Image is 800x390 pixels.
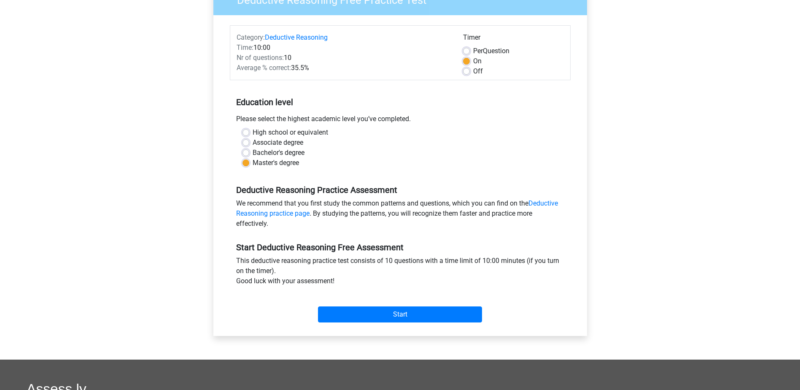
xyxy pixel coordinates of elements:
h5: Deductive Reasoning Practice Assessment [236,185,564,195]
span: Nr of questions: [237,54,284,62]
label: Question [473,46,509,56]
h5: Start Deductive Reasoning Free Assessment [236,242,564,252]
span: Time: [237,43,253,51]
div: 35.5% [230,63,457,73]
label: High school or equivalent [253,127,328,138]
div: This deductive reasoning practice test consists of 10 questions with a time limit of 10:00 minute... [230,256,571,290]
label: Associate degree [253,138,303,148]
div: 10 [230,53,457,63]
a: Deductive Reasoning [265,33,328,41]
span: Category: [237,33,265,41]
label: Off [473,66,483,76]
div: We recommend that you first study the common patterns and questions, which you can find on the . ... [230,198,571,232]
label: On [473,56,482,66]
span: Average % correct: [237,64,291,72]
h5: Education level [236,94,564,111]
label: Bachelor's degree [253,148,304,158]
label: Master's degree [253,158,299,168]
input: Start [318,306,482,322]
div: Please select the highest academic level you’ve completed. [230,114,571,127]
div: 10:00 [230,43,457,53]
span: Per [473,47,483,55]
div: Timer [463,32,564,46]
